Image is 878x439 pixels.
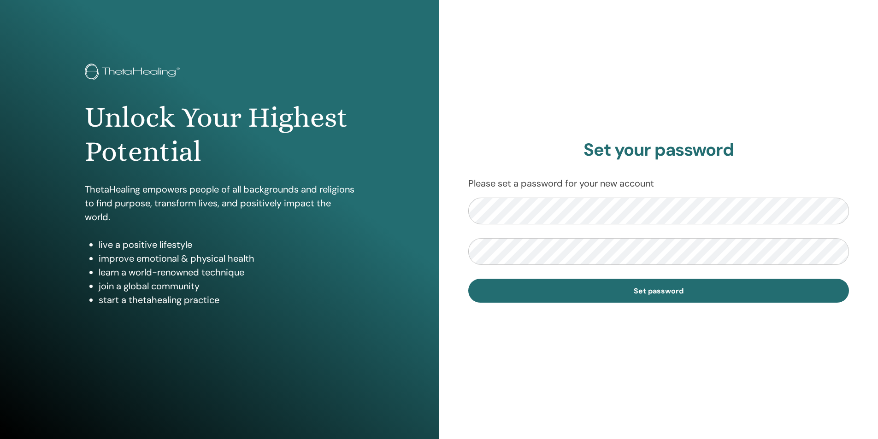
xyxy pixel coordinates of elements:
button: Set password [468,279,849,303]
li: live a positive lifestyle [99,238,354,252]
h1: Unlock Your Highest Potential [85,100,354,169]
p: ThetaHealing empowers people of all backgrounds and religions to find purpose, transform lives, a... [85,182,354,224]
h2: Set your password [468,140,849,161]
li: join a global community [99,279,354,293]
p: Please set a password for your new account [468,176,849,190]
li: start a thetahealing practice [99,293,354,307]
li: improve emotional & physical health [99,252,354,265]
span: Set password [634,286,684,296]
li: learn a world-renowned technique [99,265,354,279]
